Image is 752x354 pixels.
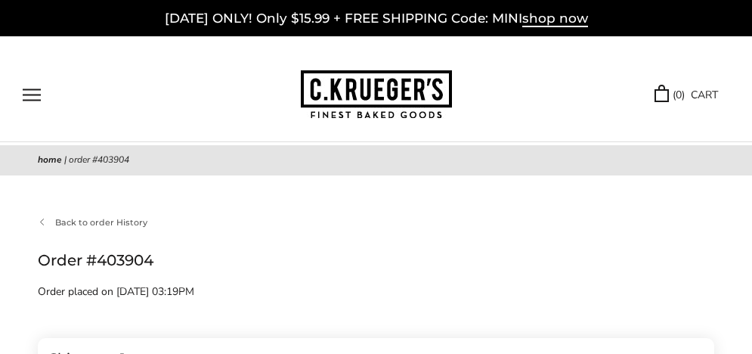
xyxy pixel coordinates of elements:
[23,88,41,101] button: Open navigation
[38,216,147,229] a: Back to order History
[165,11,588,27] a: [DATE] ONLY! Only $15.99 + FREE SHIPPING Code: MINIshop now
[69,154,129,166] span: Order #403904
[38,248,714,273] h1: Order #403904
[64,154,67,166] span: |
[38,153,714,168] nav: breadcrumbs
[655,86,718,104] a: (0) CART
[522,11,588,27] span: shop now
[38,154,62,166] a: Home
[301,70,452,120] img: C.KRUEGER'S
[38,283,438,300] p: Order placed on [DATE] 03:19PM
